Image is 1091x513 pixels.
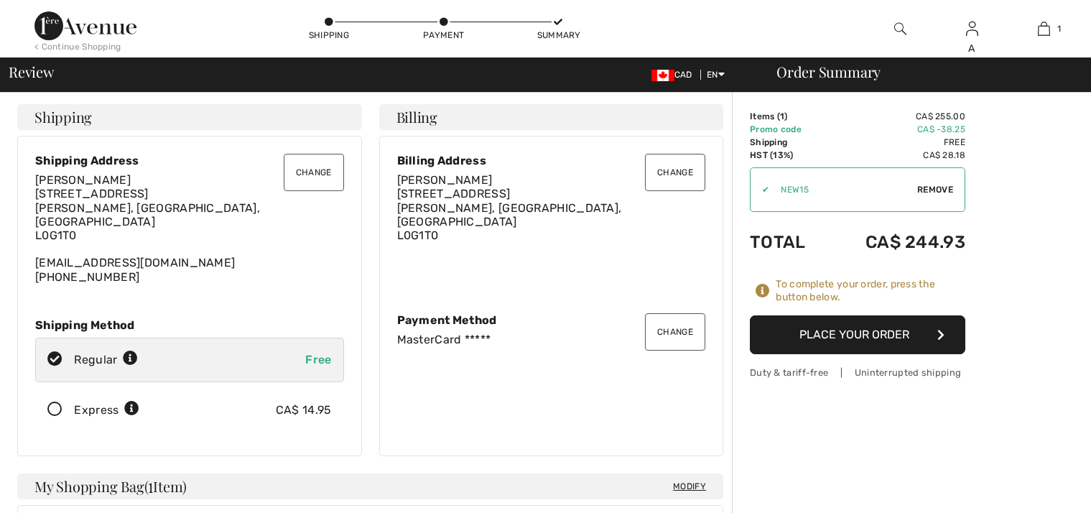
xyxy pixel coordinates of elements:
[35,187,260,242] span: [STREET_ADDRESS] [PERSON_NAME], [GEOGRAPHIC_DATA], [GEOGRAPHIC_DATA] L0G1T0
[397,313,706,327] div: Payment Method
[673,479,706,494] span: Modify
[276,402,332,419] div: CA$ 14.95
[34,11,136,40] img: 1ère Avenue
[34,110,92,124] span: Shipping
[17,473,723,499] h4: My Shopping Bag
[827,149,965,162] td: CA$ 28.18
[1008,20,1079,37] a: 1
[35,173,344,284] div: [EMAIL_ADDRESS][DOMAIN_NAME] [PHONE_NUMBER]
[307,29,350,42] div: Shipping
[776,278,965,304] div: To complete your order, press the button below.
[1057,22,1061,35] span: 1
[397,187,622,242] span: [STREET_ADDRESS] [PERSON_NAME], [GEOGRAPHIC_DATA], [GEOGRAPHIC_DATA] L0G1T0
[9,65,54,79] span: Review
[34,40,121,53] div: < Continue Shopping
[284,154,344,191] button: Change
[1038,20,1050,37] img: My Bag
[750,123,827,136] td: Promo code
[966,22,978,35] a: Sign In
[750,136,827,149] td: Shipping
[651,70,674,81] img: Canadian Dollar
[651,70,698,80] span: CAD
[144,476,187,496] span: ( Item)
[422,29,465,42] div: Payment
[707,70,725,80] span: EN
[827,136,965,149] td: Free
[397,173,493,187] span: [PERSON_NAME]
[894,20,906,37] img: search the website
[750,366,965,379] div: Duty & tariff-free | Uninterrupted shipping
[305,353,331,366] span: Free
[780,111,784,121] span: 1
[759,65,1082,79] div: Order Summary
[35,154,344,167] div: Shipping Address
[35,173,131,187] span: [PERSON_NAME]
[750,315,965,354] button: Place Your Order
[645,154,705,191] button: Change
[397,154,706,167] div: Billing Address
[396,110,437,124] span: Billing
[937,41,1007,56] div: A
[750,110,827,123] td: Items ( )
[148,476,153,494] span: 1
[74,402,139,419] div: Express
[750,149,827,162] td: HST (13%)
[74,351,138,369] div: Regular
[966,20,978,37] img: My Info
[917,183,953,196] span: Remove
[645,313,705,351] button: Change
[769,168,917,211] input: Promo code
[35,318,344,332] div: Shipping Method
[750,218,827,267] td: Total
[751,183,769,196] div: ✔
[537,29,580,42] div: Summary
[827,123,965,136] td: CA$ -38.25
[827,218,965,267] td: CA$ 244.93
[827,110,965,123] td: CA$ 255.00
